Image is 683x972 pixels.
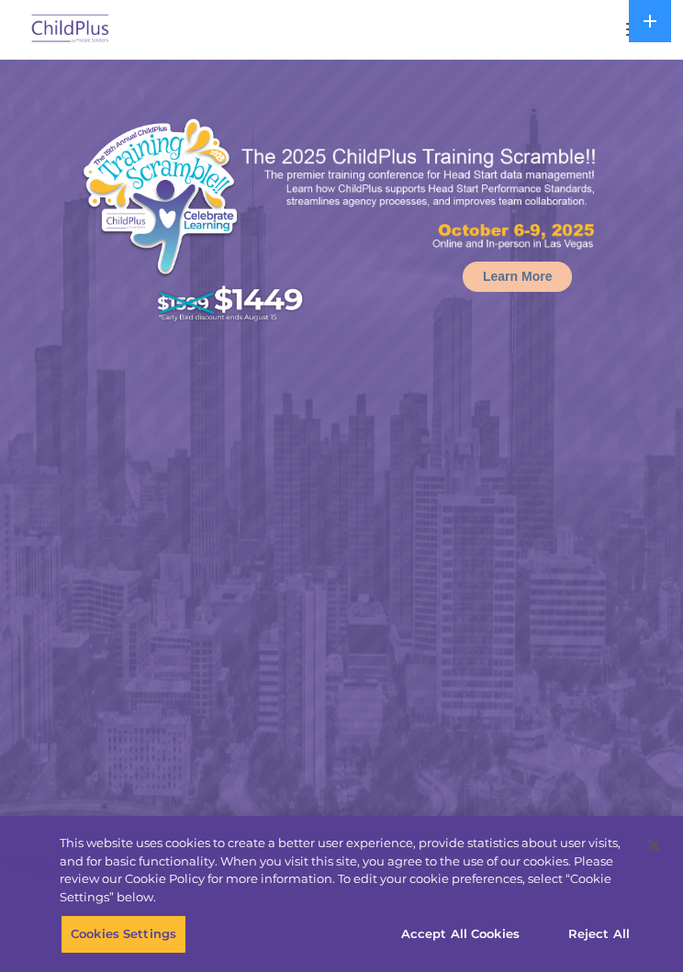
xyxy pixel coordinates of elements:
[61,915,186,954] button: Cookies Settings
[633,825,674,866] button: Close
[463,262,572,292] a: Learn More
[28,8,114,51] img: ChildPlus by Procare Solutions
[542,915,656,954] button: Reject All
[391,915,530,954] button: Accept All Cookies
[60,834,634,906] div: This website uses cookies to create a better user experience, provide statistics about user visit...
